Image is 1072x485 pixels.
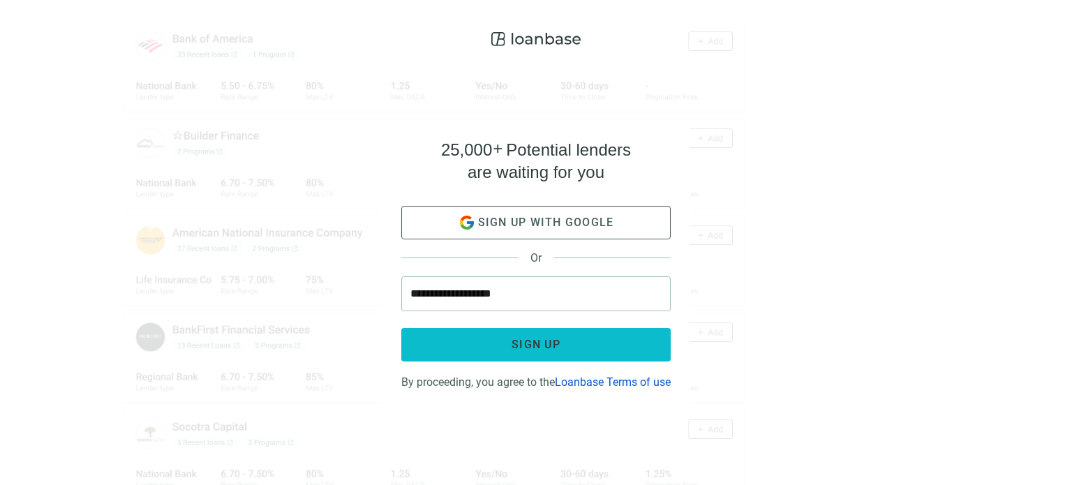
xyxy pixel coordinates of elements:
span: Sign up [512,338,560,351]
button: Sign up [401,328,671,361]
h4: Potential lenders are waiting for you [441,139,631,184]
span: + [493,139,502,158]
button: Sign up with google [401,206,671,239]
span: Or [519,251,553,264]
span: 25,000 [441,140,492,159]
div: By proceeding, you agree to the [401,373,671,389]
a: Loanbase Terms of use [555,375,671,389]
span: Sign up with google [478,216,614,229]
